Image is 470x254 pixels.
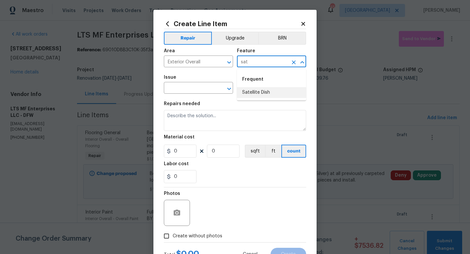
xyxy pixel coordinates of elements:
button: ft [265,145,281,158]
button: sqft [245,145,265,158]
button: Close [298,58,307,67]
li: Satellite Dish [237,87,306,98]
button: BRN [258,32,306,45]
h5: Labor cost [164,162,189,166]
div: Frequent [237,71,306,87]
h5: Feature [237,49,255,53]
button: Open [225,58,234,67]
button: Repair [164,32,212,45]
button: Upgrade [212,32,258,45]
button: count [281,145,306,158]
button: Clear [289,58,298,67]
h5: Material cost [164,135,195,139]
button: Open [225,84,234,93]
span: Create without photos [173,233,222,240]
h5: Area [164,49,175,53]
h2: Create Line Item [164,20,300,27]
h5: Issue [164,75,176,80]
h5: Repairs needed [164,102,200,106]
h5: Photos [164,191,180,196]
